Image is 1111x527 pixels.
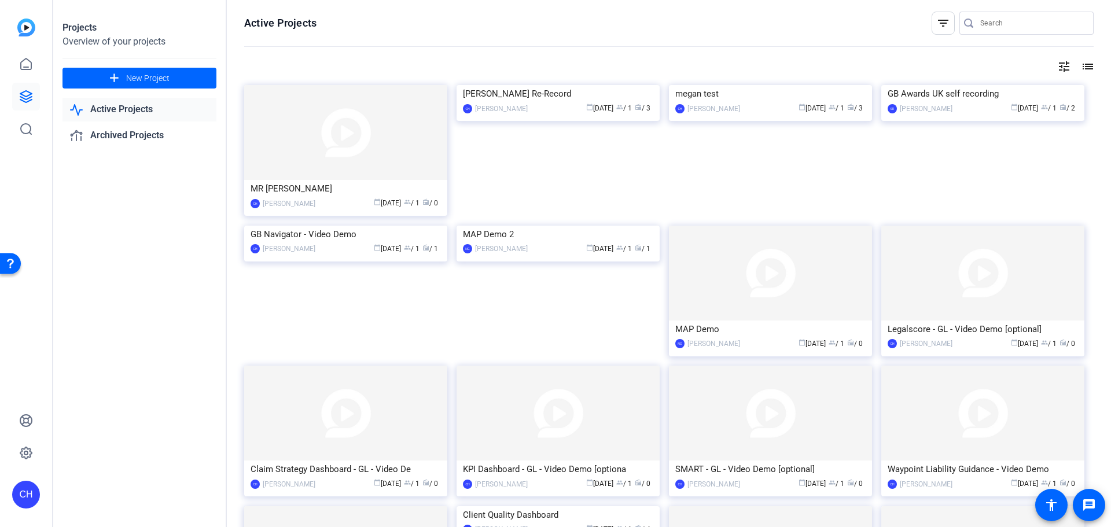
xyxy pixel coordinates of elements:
div: Overview of your projects [62,35,216,49]
span: / 1 [616,480,632,488]
div: [PERSON_NAME] Re-Record [463,85,653,102]
div: Projects [62,21,216,35]
span: [DATE] [586,104,613,112]
div: GB Awards UK self recording [888,85,1078,102]
div: [PERSON_NAME] [263,198,315,209]
div: [PERSON_NAME] [687,103,740,115]
span: radio [635,479,642,486]
span: calendar_today [374,479,381,486]
mat-icon: add [107,71,122,86]
span: radio [847,479,854,486]
div: MR [PERSON_NAME] [251,180,441,197]
span: radio [1060,104,1066,110]
span: [DATE] [1011,340,1038,348]
span: calendar_today [374,198,381,205]
span: / 1 [829,480,844,488]
div: CH [888,339,897,348]
div: GB Navigator - Video Demo [251,226,441,243]
div: CH [675,104,685,113]
span: / 1 [404,199,420,207]
span: [DATE] [586,245,613,253]
span: [DATE] [799,480,826,488]
span: New Project [126,72,170,84]
div: Waypoint Liability Guidance - Video Demo [888,460,1078,478]
div: [PERSON_NAME] [475,243,528,255]
div: CH [251,199,260,208]
div: [PERSON_NAME] [475,478,528,490]
span: group [1041,104,1048,110]
div: SR [888,104,897,113]
span: group [404,244,411,251]
span: calendar_today [586,104,593,110]
div: megan test [675,85,866,102]
div: CH [463,480,472,489]
div: [PERSON_NAME] [263,478,315,490]
span: [DATE] [586,480,613,488]
span: / 1 [829,340,844,348]
span: [DATE] [374,199,401,207]
h1: Active Projects [244,16,317,30]
span: radio [1060,479,1066,486]
span: group [829,104,836,110]
span: [DATE] [1011,480,1038,488]
div: [PERSON_NAME] [687,338,740,349]
div: SMART - GL - Video Demo [optional] [675,460,866,478]
span: group [1041,339,1048,346]
span: calendar_today [799,104,805,110]
div: CH [251,244,260,253]
span: / 0 [847,480,863,488]
span: [DATE] [1011,104,1038,112]
mat-icon: list [1080,60,1094,73]
span: calendar_today [799,479,805,486]
span: / 3 [635,104,650,112]
div: [PERSON_NAME] [900,338,952,349]
div: [PERSON_NAME] [687,478,740,490]
a: Archived Projects [62,124,216,148]
div: Claim Strategy Dashboard - GL - Video De [251,460,441,478]
div: CH [888,480,897,489]
div: Client Quality Dashboard [463,506,653,524]
span: radio [422,244,429,251]
div: CH [675,480,685,489]
span: / 0 [422,199,438,207]
span: / 0 [422,480,438,488]
span: / 2 [1060,104,1075,112]
span: group [404,479,411,486]
span: [DATE] [799,340,826,348]
span: / 1 [635,245,650,253]
div: Legalscore - GL - Video Demo [optional] [888,320,1078,338]
span: radio [847,339,854,346]
span: / 1 [404,480,420,488]
span: calendar_today [586,244,593,251]
span: / 1 [1041,104,1057,112]
div: KPI Dashboard - GL - Video Demo [optiona [463,460,653,478]
span: / 0 [1060,480,1075,488]
span: radio [1060,339,1066,346]
mat-icon: tune [1057,60,1071,73]
div: CH [12,481,40,508]
span: radio [635,244,642,251]
mat-icon: accessibility [1044,498,1058,512]
span: calendar_today [1011,104,1018,110]
span: / 1 [404,245,420,253]
span: [DATE] [374,245,401,253]
span: group [616,104,623,110]
div: CH [463,104,472,113]
span: radio [635,104,642,110]
span: / 1 [829,104,844,112]
span: / 0 [635,480,650,488]
div: [PERSON_NAME] [263,243,315,255]
span: calendar_today [1011,479,1018,486]
span: calendar_today [1011,339,1018,346]
div: [PERSON_NAME] [900,478,952,490]
span: / 1 [1041,480,1057,488]
div: [PERSON_NAME] [900,103,952,115]
span: calendar_today [586,479,593,486]
span: calendar_today [799,339,805,346]
mat-icon: filter_list [936,16,950,30]
div: MAP Demo [675,320,866,338]
span: / 1 [616,104,632,112]
span: / 0 [1060,340,1075,348]
span: group [616,244,623,251]
div: NG [463,244,472,253]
